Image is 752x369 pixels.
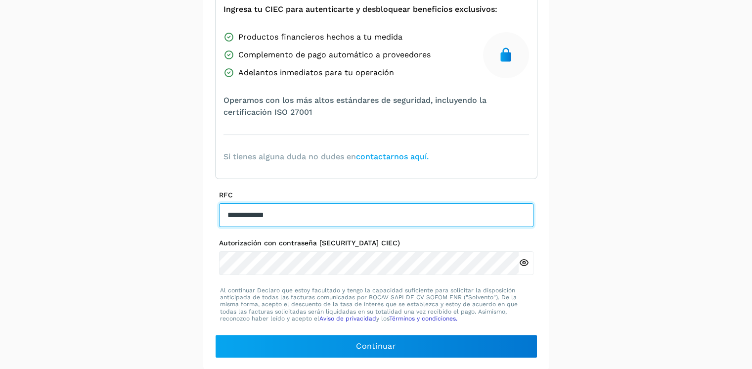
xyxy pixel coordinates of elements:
span: Adelantos inmediatos para tu operación [238,67,394,79]
span: Complemento de pago automático a proveedores [238,49,431,61]
span: Si tienes alguna duda no dudes en [223,151,429,163]
a: Términos y condiciones. [389,315,457,322]
button: Continuar [215,334,537,358]
img: secure [498,47,514,63]
a: contactarnos aquí. [356,152,429,161]
label: RFC [219,191,533,199]
span: Ingresa tu CIEC para autenticarte y desbloquear beneficios exclusivos: [223,3,497,15]
label: Autorización con contraseña [SECURITY_DATA] CIEC) [219,239,533,247]
span: Operamos con los más altos estándares de seguridad, incluyendo la certificación ISO 27001 [223,94,529,118]
span: Productos financieros hechos a tu medida [238,31,402,43]
a: Aviso de privacidad [319,315,376,322]
p: Al continuar Declaro que estoy facultado y tengo la capacidad suficiente para solicitar la dispos... [220,287,532,323]
span: Continuar [356,341,396,352]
